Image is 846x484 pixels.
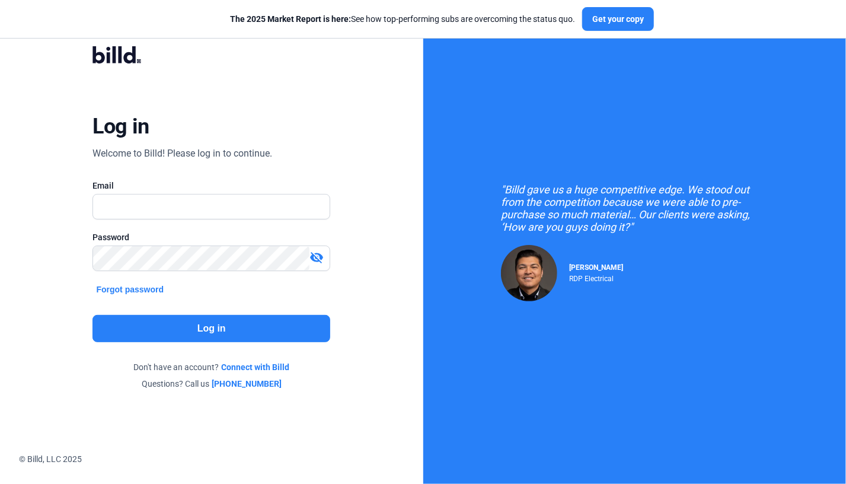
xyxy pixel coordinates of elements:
[92,180,330,192] div: Email
[92,315,330,342] button: Log in
[92,361,330,373] div: Don't have an account?
[501,245,557,301] img: Raul Pacheco
[309,250,324,265] mat-icon: visibility_off
[92,113,149,139] div: Log in
[501,183,768,233] div: "Billd gave us a huge competitive edge. We stood out from the competition because we were able to...
[569,263,623,272] span: [PERSON_NAME]
[92,378,330,390] div: Questions? Call us
[230,13,575,25] div: See how top-performing subs are overcoming the status quo.
[92,231,330,243] div: Password
[92,283,167,296] button: Forgot password
[230,14,351,24] span: The 2025 Market Report is here:
[582,7,654,31] button: Get your copy
[221,361,289,373] a: Connect with Billd
[212,378,282,390] a: [PHONE_NUMBER]
[92,147,272,161] div: Welcome to Billd! Please log in to continue.
[569,272,623,283] div: RDP Electrical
